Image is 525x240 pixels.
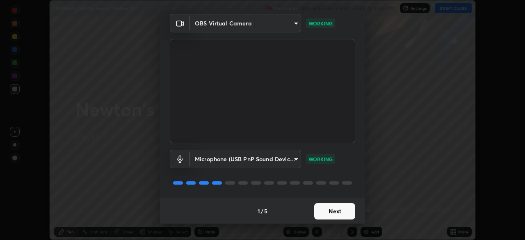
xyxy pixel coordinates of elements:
[314,203,355,219] button: Next
[308,20,333,27] p: WORKING
[258,207,260,215] h4: 1
[190,14,301,32] div: OBS Virtual Camera
[261,207,263,215] h4: /
[264,207,267,215] h4: 5
[190,150,301,168] div: OBS Virtual Camera
[308,155,333,163] p: WORKING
